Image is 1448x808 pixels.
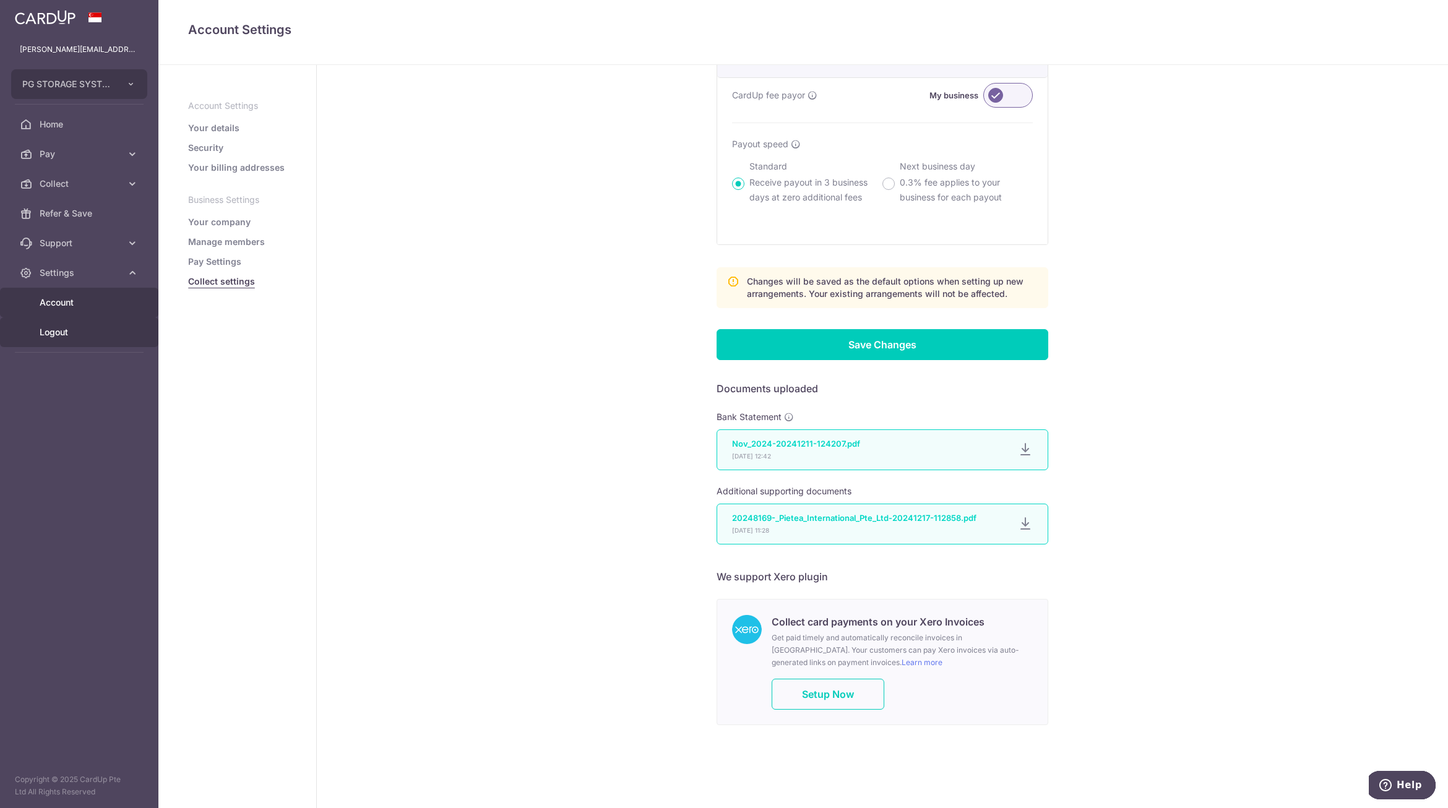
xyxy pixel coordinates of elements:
p: Receive payout in 3 business days at zero additional fees [749,175,882,205]
button: PG STORAGE SYSTEMS PTE. LTD. [11,69,147,99]
span: Help [28,9,53,20]
span: Logout [40,326,121,338]
p: [DATE] 12:42 [732,451,1003,461]
a: Collect settings [188,275,255,288]
a: Manage members [188,236,265,248]
p: Next business day [900,160,1033,173]
a: Your company [188,216,251,228]
span: Account [40,296,121,309]
span: Settings [40,267,121,279]
p: Nov_2024-20241211-124207.pdf [732,439,1003,449]
p: Get paid timely and automatically reconcile invoices in [GEOGRAPHIC_DATA]. Your customers can pay... [772,632,1033,669]
p: Standard [749,160,882,173]
span: Setup Now [802,688,854,700]
span: Refer & Save [40,207,121,220]
a: Learn more [902,658,942,667]
a: Your billing addresses [188,161,285,174]
img: CardUp [15,10,75,25]
p: Account Settings [188,100,287,112]
span: Collect [40,178,121,190]
input: Save Changes [717,329,1048,360]
div: Payout speed [732,138,1033,150]
p: Additional supporting documents [717,485,1048,497]
a: Security [188,142,223,154]
h6: We support Xero plugin [717,569,1048,584]
span: Home [40,118,121,131]
img: integration-661d8d6d60f2606d3e66e536ab2707d378286c430ce7f8c872810fade3394e47.png [732,614,762,645]
span: Pay [40,148,121,160]
a: Setup Now [772,679,884,710]
span: PG STORAGE SYSTEMS PTE. LTD. [22,78,114,90]
p: Changes will be saved as the default options when setting up new arrangements. Your existing arra... [747,275,1038,300]
p: Business Settings [188,194,287,206]
p: 20248169-_Pietea_International_Pte_Ltd-20241217-112858.pdf [732,513,1003,523]
p: [PERSON_NAME][EMAIL_ADDRESS][PERSON_NAME][DOMAIN_NAME] [20,43,139,56]
label: My business [929,88,978,103]
span: CardUp fee payor [732,89,805,101]
iframe: Opens a widget where you can find more information [1369,771,1436,802]
h6: Collect card payments on your Xero Invoices [772,614,1033,629]
p: 0.3% fee applies to your business for each payout [900,175,1033,205]
a: Your details [188,122,239,134]
a: Pay Settings [188,256,241,268]
p: Bank Statement [717,411,1048,423]
p: [DATE] 11:28 [732,525,1003,535]
h4: Account Settings [188,20,1418,40]
span: Support [40,237,121,249]
h6: Documents uploaded [717,381,1048,396]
